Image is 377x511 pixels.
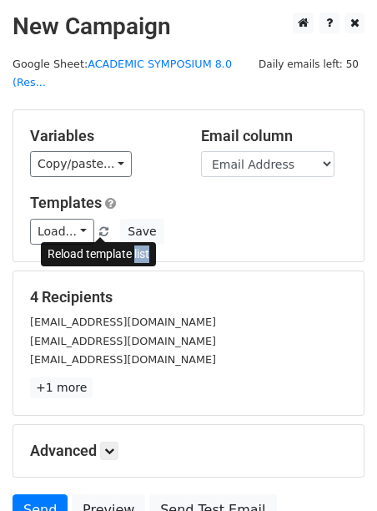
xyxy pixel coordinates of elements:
small: [EMAIL_ADDRESS][DOMAIN_NAME] [30,316,216,328]
a: Copy/paste... [30,151,132,177]
a: Templates [30,194,102,211]
h5: Email column [201,127,347,145]
h2: New Campaign [13,13,364,41]
iframe: Chat Widget [294,431,377,511]
h5: 4 Recipients [30,288,347,306]
a: +1 more [30,377,93,398]
h5: Variables [30,127,176,145]
a: Daily emails left: 50 [253,58,364,70]
a: ACADEMIC SYMPOSIUM 8.0 (Res... [13,58,232,89]
small: [EMAIL_ADDRESS][DOMAIN_NAME] [30,335,216,347]
a: Load... [30,219,94,245]
small: Google Sheet: [13,58,232,89]
small: [EMAIL_ADDRESS][DOMAIN_NAME] [30,353,216,366]
div: Reload template list [41,242,156,266]
h5: Advanced [30,442,347,460]
button: Save [120,219,163,245]
span: Daily emails left: 50 [253,55,364,73]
